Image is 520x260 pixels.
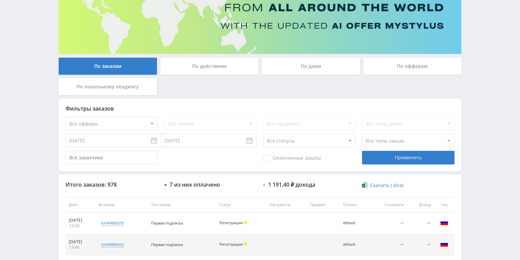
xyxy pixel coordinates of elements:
[66,151,158,164] input: Все заказчики
[66,197,95,213] th: Дата
[362,182,403,189] a: Скачать (.xlsx)
[307,197,340,213] th: Предмет
[268,182,315,188] div: 1 191,40 ₽ дохода
[216,197,266,213] th: Статус
[151,220,183,226] span: Первая подписка
[170,182,220,188] div: 7 из них оплачено
[219,220,243,225] span: Регистрация
[363,58,462,75] div: По офферам
[266,197,307,213] th: Тип работы
[66,105,454,112] div: Фильтры заказов
[66,182,158,188] div: Итого заказов: 978
[369,234,407,256] td: —
[59,78,157,95] div: По локальному лендингу
[95,197,148,213] th: № заказа
[69,245,91,250] div: 13:46
[440,218,448,227] img: rus.png
[160,58,259,75] div: По действиям
[362,151,454,164] div: Применить
[362,182,368,188] img: xlsx
[263,155,321,162] span: Оплаченные заказы
[69,223,91,229] div: 13:46
[343,242,366,247] div: default
[101,220,124,226] div: kai#9906370
[148,197,216,213] th: Тип заказа
[244,242,247,246] span: Холд
[440,240,448,248] img: rus.png
[434,197,454,213] th: Гео
[369,197,407,213] th: Стоимость
[244,221,247,224] span: Холд
[59,58,157,75] div: По заказам
[69,218,91,223] div: [DATE]
[151,242,183,247] span: Первая подписка
[407,197,434,213] th: Доход
[219,242,243,247] span: Регистрация
[407,234,434,256] td: —
[262,58,360,75] div: По дням
[369,213,407,234] td: —
[340,197,369,213] th: Потоки
[101,242,124,247] div: kai#9906352
[343,221,366,225] div: default
[407,213,434,234] td: —
[370,183,403,188] span: Скачать (.xlsx)
[69,239,91,245] div: [DATE]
